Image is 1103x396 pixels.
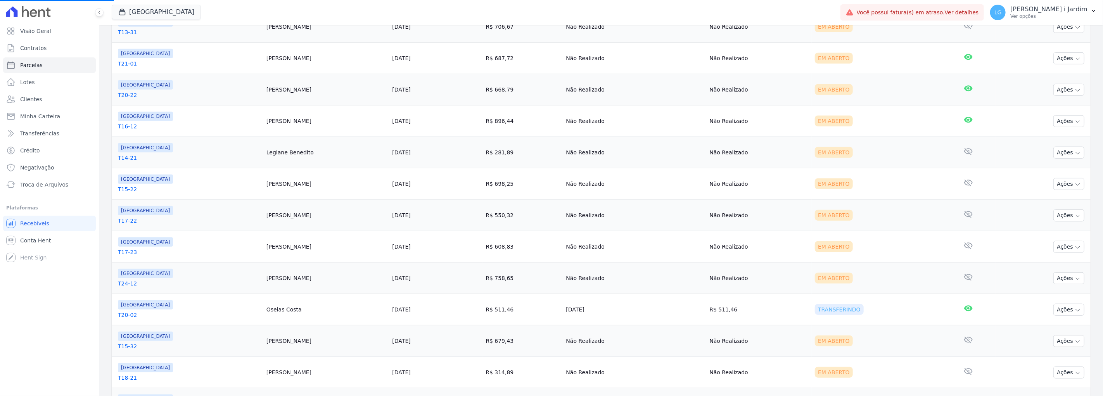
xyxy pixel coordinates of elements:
div: Em Aberto [815,84,853,95]
td: [PERSON_NAME] [263,325,389,357]
td: R$ 687,72 [482,43,563,74]
a: [DATE] [392,306,410,313]
button: Ações [1053,367,1084,379]
button: Ações [1053,178,1084,190]
td: [PERSON_NAME] [263,74,389,105]
span: Lotes [20,78,35,86]
button: [GEOGRAPHIC_DATA] [112,5,201,19]
span: [GEOGRAPHIC_DATA] [118,175,173,184]
a: T16-12 [118,123,260,130]
td: Não Realizado [706,357,812,388]
button: LG [PERSON_NAME] i Jardim Ver opções [984,2,1103,23]
span: [GEOGRAPHIC_DATA] [118,49,173,58]
div: Em Aberto [815,147,853,158]
a: T18-21 [118,374,260,382]
td: Não Realizado [563,357,707,388]
button: Ações [1053,21,1084,33]
span: Visão Geral [20,27,51,35]
td: Não Realizado [706,137,812,168]
a: Recebíveis [3,216,96,231]
td: [PERSON_NAME] [263,168,389,200]
a: T24-12 [118,280,260,287]
td: Não Realizado [706,325,812,357]
td: Não Realizado [563,231,707,263]
td: Não Realizado [563,200,707,231]
td: Não Realizado [706,168,812,200]
span: [GEOGRAPHIC_DATA] [118,332,173,341]
td: Não Realizado [706,263,812,294]
a: [DATE] [392,244,410,250]
td: R$ 550,32 [482,200,563,231]
a: [DATE] [392,181,410,187]
td: [PERSON_NAME] [263,357,389,388]
td: R$ 608,83 [482,231,563,263]
td: R$ 668,79 [482,74,563,105]
span: Contratos [20,44,47,52]
a: [DATE] [392,24,410,30]
span: [GEOGRAPHIC_DATA] [118,363,173,372]
td: Não Realizado [563,137,707,168]
button: Ações [1053,209,1084,221]
p: Ver opções [1010,13,1087,19]
td: R$ 706,67 [482,11,563,43]
span: [GEOGRAPHIC_DATA] [118,206,173,215]
a: [DATE] [392,55,410,61]
td: R$ 281,89 [482,137,563,168]
td: Não Realizado [563,263,707,294]
td: [PERSON_NAME] [263,43,389,74]
button: Ações [1053,335,1084,347]
td: Não Realizado [563,105,707,137]
div: Plataformas [6,203,93,213]
button: Ações [1053,84,1084,96]
span: Minha Carteira [20,112,60,120]
a: Visão Geral [3,23,96,39]
td: Legiane Benedito [263,137,389,168]
td: R$ 896,44 [482,105,563,137]
td: Não Realizado [706,231,812,263]
td: [PERSON_NAME] [263,263,389,294]
td: [DATE] [563,294,707,325]
span: Parcelas [20,61,43,69]
td: R$ 511,46 [482,294,563,325]
td: Não Realizado [706,200,812,231]
td: R$ 758,65 [482,263,563,294]
span: [GEOGRAPHIC_DATA] [118,237,173,247]
a: Negativação [3,160,96,175]
a: T14-21 [118,154,260,162]
div: Em Aberto [815,21,853,32]
span: [GEOGRAPHIC_DATA] [118,80,173,90]
div: Em Aberto [815,273,853,284]
a: [DATE] [392,275,410,281]
td: Não Realizado [563,325,707,357]
td: Não Realizado [563,11,707,43]
div: Em Aberto [815,53,853,64]
td: Não Realizado [563,43,707,74]
a: T20-02 [118,311,260,319]
a: Lotes [3,74,96,90]
a: T15-32 [118,342,260,350]
a: T15-22 [118,185,260,193]
a: [DATE] [392,212,410,218]
a: Ver detalhes [945,9,979,16]
td: Oseias Costa [263,294,389,325]
a: T17-22 [118,217,260,225]
td: Não Realizado [706,43,812,74]
button: Ações [1053,272,1084,284]
td: R$ 698,25 [482,168,563,200]
button: Ações [1053,147,1084,159]
button: Ações [1053,52,1084,64]
span: Troca de Arquivos [20,181,68,188]
td: R$ 314,89 [482,357,563,388]
a: [DATE] [392,338,410,344]
div: Em Aberto [815,116,853,126]
a: T21-01 [118,60,260,67]
td: R$ 511,46 [706,294,812,325]
span: Transferências [20,130,59,137]
a: Clientes [3,92,96,107]
a: Contratos [3,40,96,56]
div: Em Aberto [815,210,853,221]
span: LG [994,10,1002,15]
td: [PERSON_NAME] [263,200,389,231]
td: [PERSON_NAME] [263,105,389,137]
td: Não Realizado [563,168,707,200]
